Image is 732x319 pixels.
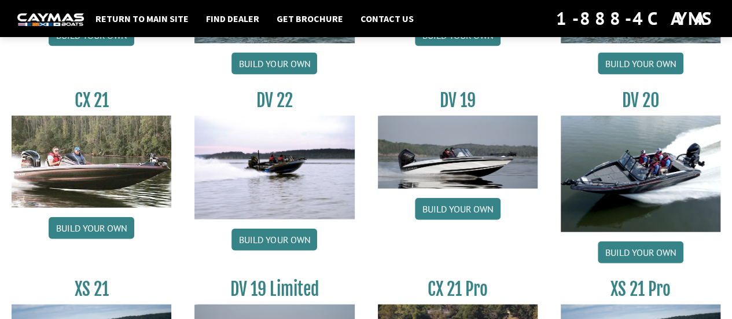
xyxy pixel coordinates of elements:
h3: DV 22 [194,90,354,111]
a: Build your own [598,53,683,75]
img: white-logo-c9c8dbefe5ff5ceceb0f0178aa75bf4bb51f6bca0971e226c86eb53dfe498488.png [17,13,84,25]
a: Build your own [415,198,501,220]
a: Contact Us [355,11,420,26]
h3: XS 21 [12,278,171,300]
img: DV_20_from_website_for_caymas_connect.png [561,116,720,232]
a: Find Dealer [200,11,265,26]
a: Get Brochure [271,11,349,26]
h3: DV 19 Limited [194,278,354,300]
h3: DV 19 [378,90,538,111]
a: Build your own [598,241,683,263]
div: 1-888-4CAYMAS [556,6,715,31]
h3: CX 21 [12,90,171,111]
img: dv-19-ban_from_website_for_caymas_connect.png [378,116,538,189]
img: DV22_original_motor_cropped_for_caymas_connect.jpg [194,116,354,220]
h3: CX 21 Pro [378,278,538,300]
a: Return to main site [90,11,194,26]
img: CX21_thumb.jpg [12,116,171,208]
a: Build your own [49,217,134,239]
a: Build your own [231,229,317,251]
h3: DV 20 [561,90,720,111]
h3: XS 21 Pro [561,278,720,300]
a: Build your own [231,53,317,75]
